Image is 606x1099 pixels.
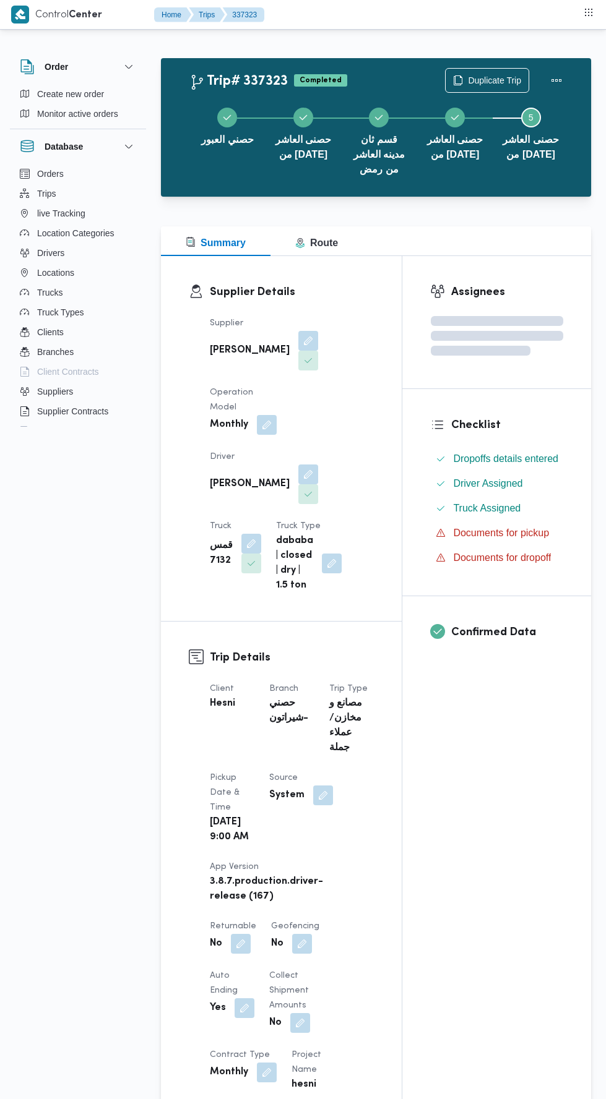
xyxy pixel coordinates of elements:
[453,476,522,491] span: Driver Assigned
[37,226,115,241] span: Location Categories
[292,1077,316,1092] b: hesni
[271,936,284,951] b: No
[37,364,99,379] span: Client Contracts
[269,788,305,803] b: System
[37,325,64,340] span: Clients
[451,417,563,434] h3: Checklist
[201,132,253,147] span: حصني العبور
[15,283,141,302] button: Trucks
[37,424,68,438] span: Devices
[154,7,191,22] button: Home
[15,263,141,283] button: Locations
[186,237,246,248] span: Summary
[453,528,549,538] span: Documents for pickup
[210,417,248,432] b: Monthly
[210,453,235,461] span: Driver
[37,265,74,280] span: Locations
[292,1051,321,1074] span: Project Name
[210,874,323,904] b: 3.8.7.production.driver-release (167)
[210,1051,270,1059] span: Contract Type
[431,449,563,469] button: Dropoffs details entered
[15,84,141,104] button: Create new order
[210,1065,248,1080] b: Monthly
[210,522,232,530] span: Truck
[10,164,146,432] div: Database
[189,74,288,90] h2: Trip# 337323
[431,498,563,518] button: Truck Assigned
[453,552,551,563] span: Documents for dropoff
[210,388,253,411] span: Operation Model
[269,972,309,1009] span: Collect Shipment Amounts
[15,382,141,401] button: Suppliers
[210,649,374,666] h3: Trip Details
[210,1001,226,1016] b: Yes
[20,59,136,74] button: Order
[189,7,225,22] button: Trips
[37,87,104,101] span: Create new order
[453,478,522,489] span: Driver Assigned
[15,302,141,322] button: Truck Types
[15,421,141,441] button: Devices
[15,104,141,124] button: Monitor active orders
[329,696,371,756] b: مصانع و مخازن/عملاء جملة
[37,404,108,419] span: Supplier Contracts
[37,106,118,121] span: Monitor active orders
[445,68,529,93] button: Duplicate Trip
[15,342,141,362] button: Branches
[11,6,29,24] img: X8yXhbKr1z7QwAAAABJRU5ErkJggg==
[341,93,417,187] button: قسم ثان مدينه العاشر من رمض
[37,246,64,260] span: Drivers
[210,685,234,693] span: Client
[276,534,313,593] b: dababa | closed | dry | 1.5 ton
[37,186,56,201] span: Trips
[453,451,558,466] span: Dropoffs details entered
[275,132,332,162] span: حصنى العاشر من [DATE]
[453,503,521,513] span: Truck Assigned
[453,550,551,565] span: Documents for dropoff
[210,539,233,568] b: قمس 7132
[37,206,85,221] span: live Tracking
[451,284,563,301] h3: Assignees
[453,501,521,516] span: Truck Assigned
[269,774,298,782] span: Source
[45,139,83,154] h3: Database
[15,362,141,382] button: Client Contracts
[210,863,259,871] span: App Version
[210,815,252,845] b: [DATE] 9:00 AM
[374,113,384,122] svg: Step 3 is complete
[37,305,84,320] span: Truck Types
[417,93,493,172] button: حصنى العاشر من [DATE]
[210,774,240,811] span: Pickup date & time
[295,237,338,248] span: Route
[298,113,308,122] svg: Step 2 is complete
[529,113,534,122] span: 5
[544,68,569,93] button: Actions
[37,344,74,359] span: Branches
[431,523,563,543] button: Documents for pickup
[37,384,73,399] span: Suppliers
[300,77,342,84] b: Completed
[210,477,290,492] b: [PERSON_NAME]
[450,113,460,122] svg: Step 4 is complete
[294,74,347,87] span: Completed
[269,696,311,726] b: حصني -شيراتون
[210,319,243,327] span: Supplier
[329,685,368,693] span: Trip Type
[269,685,298,693] span: Branch
[431,548,563,568] button: Documents for dropoff
[189,93,266,157] button: حصني العبور
[222,7,264,22] button: 337323
[37,166,64,181] span: Orders
[15,401,141,421] button: Supplier Contracts
[266,93,342,172] button: حصنى العاشر من [DATE]
[15,243,141,263] button: Drivers
[45,59,68,74] h3: Order
[453,526,549,541] span: Documents for pickup
[15,164,141,184] button: Orders
[10,84,146,129] div: Order
[493,93,569,172] button: حصنى العاشر من [DATE]
[15,223,141,243] button: Location Categories
[351,132,407,177] span: قسم ثان مدينه العاشر من رمض
[210,284,374,301] h3: Supplier Details
[431,474,563,494] button: Driver Assigned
